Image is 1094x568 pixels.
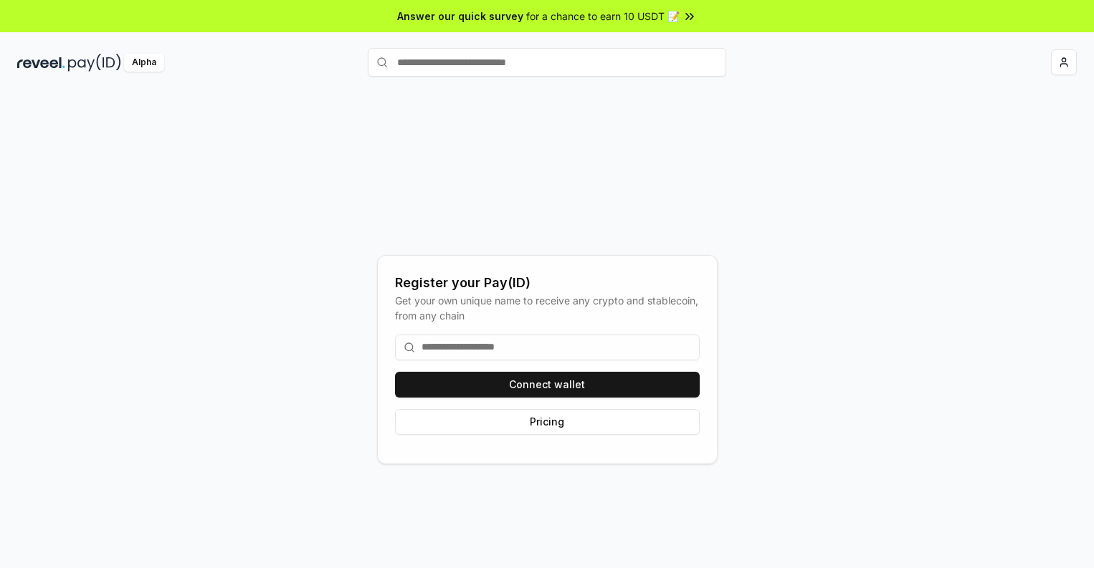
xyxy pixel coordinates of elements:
div: Register your Pay(ID) [395,273,700,293]
img: reveel_dark [17,54,65,72]
span: for a chance to earn 10 USDT 📝 [526,9,680,24]
img: pay_id [68,54,121,72]
button: Pricing [395,409,700,435]
button: Connect wallet [395,372,700,398]
span: Answer our quick survey [397,9,523,24]
div: Get your own unique name to receive any crypto and stablecoin, from any chain [395,293,700,323]
div: Alpha [124,54,164,72]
